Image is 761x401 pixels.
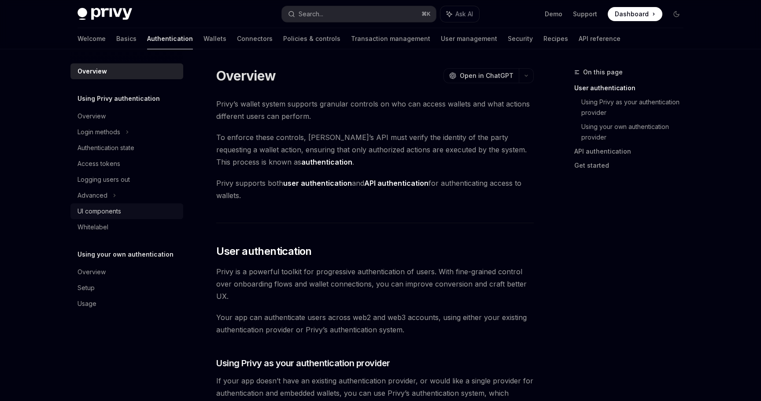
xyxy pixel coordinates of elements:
[78,283,95,293] div: Setup
[364,179,429,188] strong: API authentication
[78,143,134,153] div: Authentication state
[70,296,183,312] a: Usage
[70,219,183,235] a: Whitelabel
[508,28,533,49] a: Security
[70,156,183,172] a: Access tokens
[441,28,497,49] a: User management
[574,81,691,95] a: User authentication
[216,311,534,336] span: Your app can authenticate users across web2 and web3 accounts, using either your existing authent...
[282,6,436,22] button: Search...⌘K
[216,177,534,202] span: Privy supports both and for authenticating access to wallets.
[78,267,106,277] div: Overview
[579,28,621,49] a: API reference
[216,357,390,369] span: Using Privy as your authentication provider
[351,28,430,49] a: Transaction management
[78,222,108,232] div: Whitelabel
[78,111,106,121] div: Overview
[543,28,568,49] a: Recipes
[78,28,106,49] a: Welcome
[283,179,352,188] strong: user authentication
[583,67,623,77] span: On this page
[460,71,513,80] span: Open in ChatGPT
[70,203,183,219] a: UI components
[70,172,183,188] a: Logging users out
[78,206,121,217] div: UI components
[216,244,312,258] span: User authentication
[78,127,120,137] div: Login methods
[70,108,183,124] a: Overview
[440,6,479,22] button: Ask AI
[283,28,340,49] a: Policies & controls
[216,98,534,122] span: Privy’s wallet system supports granular controls on who can access wallets and what actions diffe...
[78,174,130,185] div: Logging users out
[78,66,107,77] div: Overview
[301,158,352,166] strong: authentication
[70,264,183,280] a: Overview
[78,158,120,169] div: Access tokens
[78,8,132,20] img: dark logo
[78,249,174,260] h5: Using your own authentication
[216,265,534,302] span: Privy is a powerful toolkit for progressive authentication of users. With fine-grained control ov...
[78,298,96,309] div: Usage
[669,7,683,21] button: Toggle dark mode
[443,68,519,83] button: Open in ChatGPT
[70,63,183,79] a: Overview
[78,190,107,201] div: Advanced
[216,131,534,168] span: To enforce these controls, [PERSON_NAME]’s API must verify the identity of the party requesting a...
[203,28,226,49] a: Wallets
[615,10,649,18] span: Dashboard
[116,28,137,49] a: Basics
[573,10,597,18] a: Support
[455,10,473,18] span: Ask AI
[70,280,183,296] a: Setup
[70,140,183,156] a: Authentication state
[574,158,691,173] a: Get started
[608,7,662,21] a: Dashboard
[216,68,276,84] h1: Overview
[581,95,691,120] a: Using Privy as your authentication provider
[237,28,273,49] a: Connectors
[574,144,691,158] a: API authentication
[299,9,323,19] div: Search...
[78,93,160,104] h5: Using Privy authentication
[147,28,193,49] a: Authentication
[581,120,691,144] a: Using your own authentication provider
[421,11,431,18] span: ⌘ K
[545,10,562,18] a: Demo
